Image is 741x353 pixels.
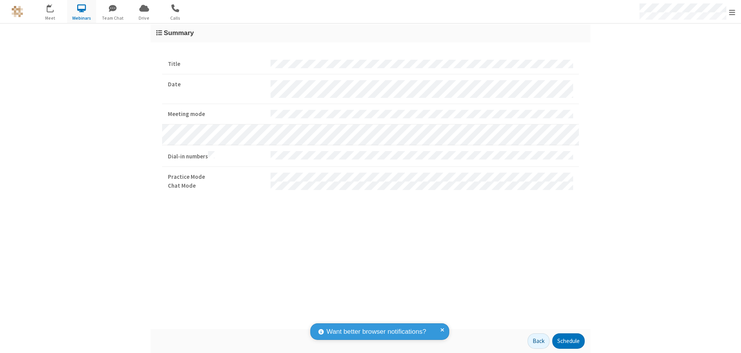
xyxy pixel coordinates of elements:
span: Team Chat [98,15,127,22]
strong: Meeting mode [168,110,265,119]
div: 21 [51,4,58,10]
span: Meet [36,15,65,22]
iframe: Chat [722,333,735,348]
button: Schedule [552,333,585,349]
span: Want better browser notifications? [327,327,426,337]
strong: Practice Mode [168,173,265,182]
img: QA Selenium DO NOT DELETE OR CHANGE [12,6,23,17]
span: Summary [164,29,194,37]
strong: Date [168,80,265,89]
strong: Dial-in numbers [168,151,265,161]
span: Calls [161,15,190,22]
span: Webinars [67,15,96,22]
strong: Chat Mode [168,182,265,190]
button: Back [528,333,550,349]
span: Drive [130,15,159,22]
strong: Title [168,60,265,69]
